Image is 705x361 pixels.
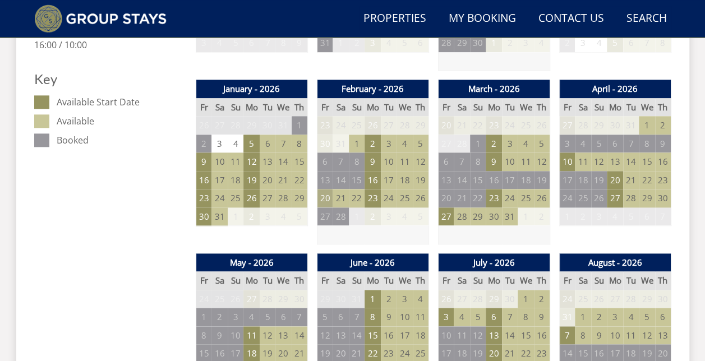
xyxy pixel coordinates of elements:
[381,189,397,207] td: 24
[470,116,486,135] td: 22
[292,152,307,171] td: 15
[317,253,428,272] th: June - 2026
[623,290,639,308] td: 28
[502,271,518,290] th: Tu
[534,98,550,117] th: Th
[365,189,380,207] td: 23
[292,207,307,226] td: 5
[591,189,607,207] td: 26
[518,171,533,189] td: 18
[228,271,243,290] th: Su
[196,308,211,326] td: 1
[260,116,275,135] td: 30
[260,98,275,117] th: Tu
[365,34,380,52] td: 3
[260,152,275,171] td: 13
[243,152,259,171] td: 12
[575,207,591,226] td: 2
[486,171,501,189] td: 16
[275,290,291,308] td: 29
[260,207,275,226] td: 3
[333,98,348,117] th: Sa
[607,290,623,308] td: 27
[243,116,259,135] td: 29
[607,152,623,171] td: 13
[623,152,639,171] td: 14
[365,152,380,171] td: 9
[591,116,607,135] td: 29
[381,207,397,226] td: 3
[260,34,275,52] td: 7
[196,34,211,52] td: 3
[317,171,333,189] td: 13
[228,34,243,52] td: 5
[317,135,333,153] td: 30
[502,152,518,171] td: 10
[359,6,431,31] a: Properties
[534,152,550,171] td: 12
[381,171,397,189] td: 17
[639,271,655,290] th: We
[655,98,671,117] th: Th
[534,171,550,189] td: 19
[534,135,550,153] td: 5
[333,271,348,290] th: Sa
[575,98,591,117] th: Sa
[397,290,412,308] td: 3
[591,135,607,153] td: 5
[639,116,655,135] td: 1
[260,171,275,189] td: 20
[333,171,348,189] td: 14
[623,171,639,189] td: 21
[196,116,211,135] td: 26
[349,98,365,117] th: Su
[365,135,380,153] td: 2
[381,271,397,290] th: Tu
[243,271,259,290] th: Mo
[607,207,623,226] td: 4
[292,171,307,189] td: 22
[591,271,607,290] th: Su
[349,152,365,171] td: 8
[559,207,575,226] td: 1
[575,34,591,52] td: 3
[381,98,397,117] th: Tu
[317,152,333,171] td: 6
[333,207,348,226] td: 28
[454,135,469,153] td: 28
[639,34,655,52] td: 7
[333,290,348,308] td: 30
[591,171,607,189] td: 19
[228,135,243,153] td: 4
[639,189,655,207] td: 29
[655,116,671,135] td: 2
[518,116,533,135] td: 25
[333,189,348,207] td: 21
[275,152,291,171] td: 14
[486,116,501,135] td: 23
[623,135,639,153] td: 7
[575,171,591,189] td: 18
[534,189,550,207] td: 26
[607,189,623,207] td: 27
[534,116,550,135] td: 26
[655,189,671,207] td: 30
[413,207,428,226] td: 5
[438,271,454,290] th: Fr
[486,290,501,308] td: 29
[397,98,412,117] th: We
[349,171,365,189] td: 15
[211,34,227,52] td: 4
[275,116,291,135] td: 31
[292,290,307,308] td: 30
[397,189,412,207] td: 25
[454,271,469,290] th: Sa
[333,152,348,171] td: 7
[470,207,486,226] td: 29
[438,171,454,189] td: 13
[518,290,533,308] td: 1
[534,290,550,308] td: 2
[639,98,655,117] th: We
[275,34,291,52] td: 8
[591,34,607,52] td: 4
